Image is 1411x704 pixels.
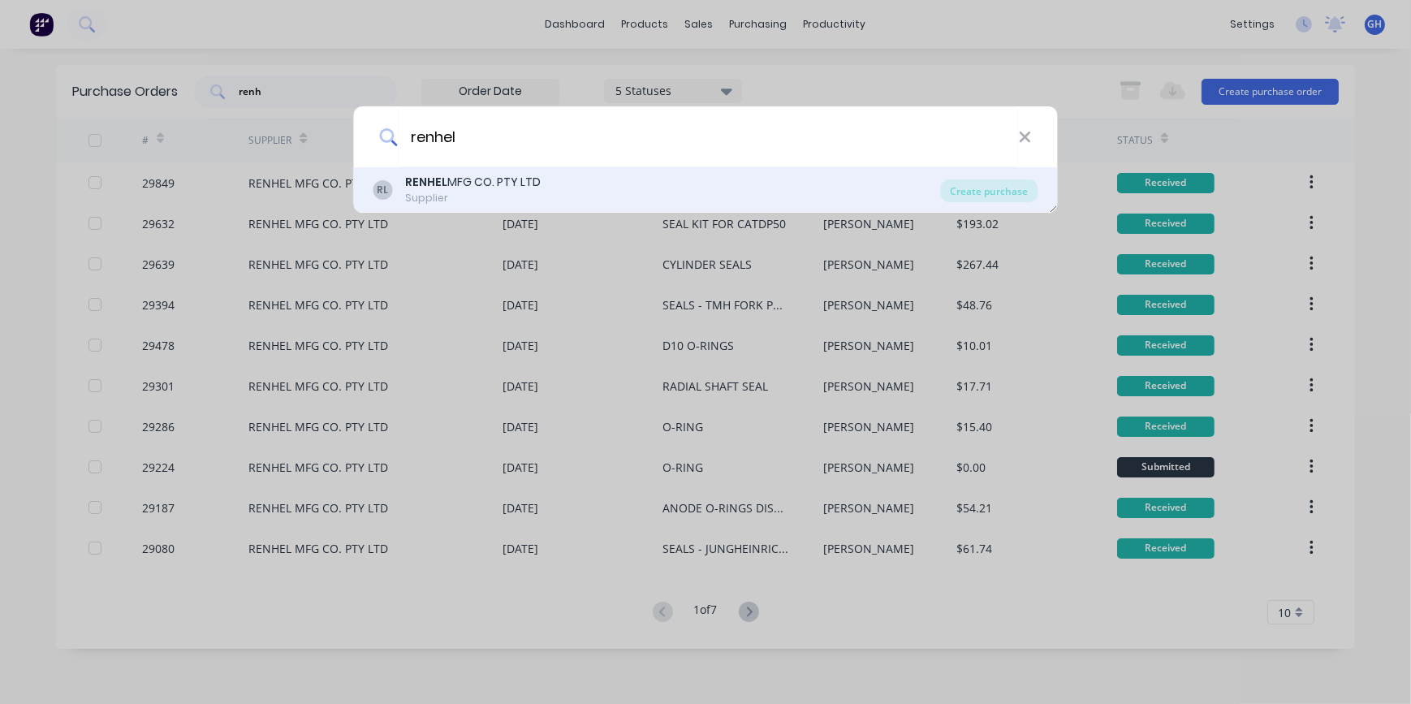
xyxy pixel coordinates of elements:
input: Enter a supplier name to create a new order... [397,106,1018,167]
div: Supplier [406,191,542,205]
div: Create purchase [941,179,1038,202]
b: RENHEL [406,174,448,190]
div: MFG CO. PTY LTD [406,174,542,191]
div: RL [373,180,393,200]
